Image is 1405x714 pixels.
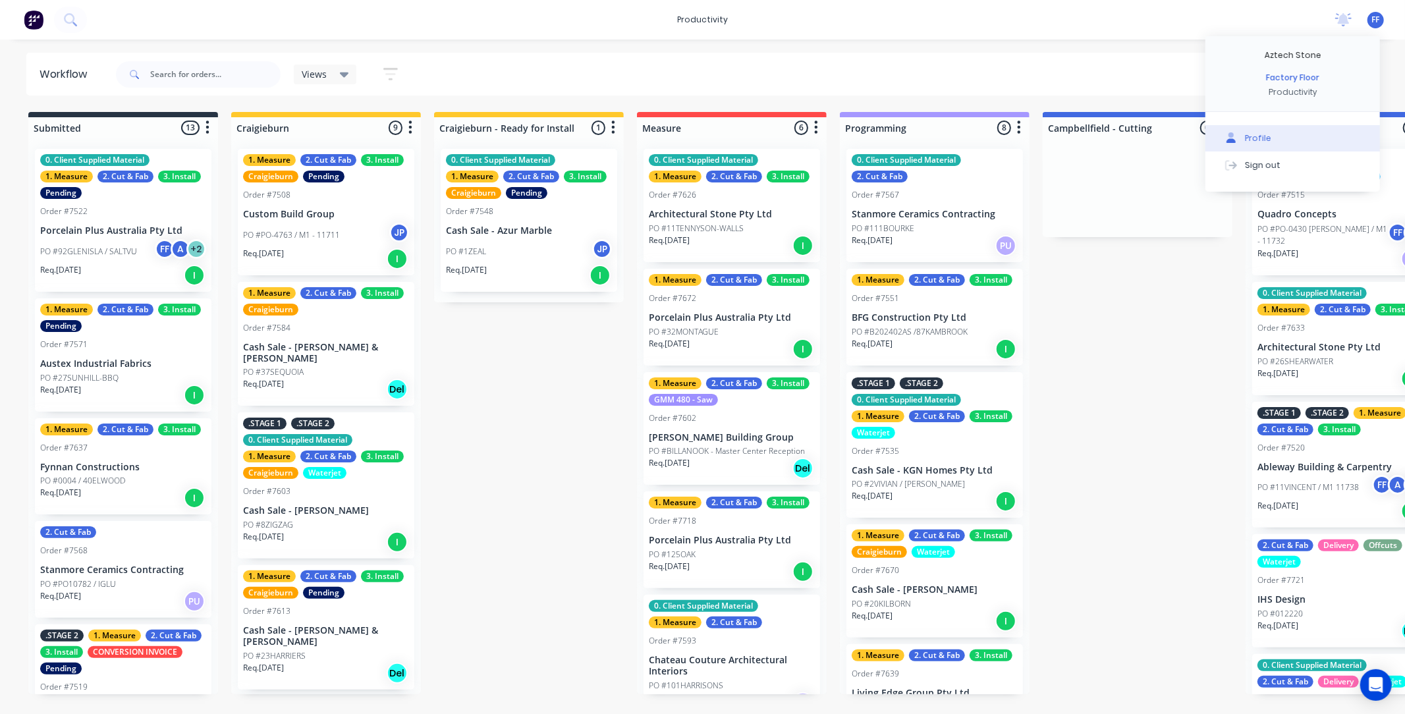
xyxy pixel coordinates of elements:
[1257,223,1388,247] p: PO #PO-0430 [PERSON_NAME] / M1 - 11732
[146,630,202,642] div: 2. Cut & Fab
[1372,14,1380,26] span: FF
[243,650,306,662] p: PO #23HARRIERS
[1257,608,1303,620] p: PO #012220
[40,681,88,693] div: Order #7519
[852,377,895,389] div: .STAGE 1
[852,478,965,490] p: PO #2VIVIAN / [PERSON_NAME]
[1257,424,1313,435] div: 2. Cut & Fab
[995,611,1016,632] div: I
[1315,304,1371,316] div: 2. Cut & Fab
[649,535,815,546] p: Porcelain Plus Australia Pty Ltd
[649,154,758,166] div: 0. Client Supplied Material
[1245,132,1271,144] div: Profile
[846,269,1023,366] div: 1. Measure2. Cut & Fab3. InstallOrder #7551BFG Construction Pty LtdPO #B202402AS /87KAMBROOKReq.[...
[649,635,696,647] div: Order #7593
[706,171,762,182] div: 2. Cut & Fab
[40,442,88,454] div: Order #7637
[503,171,559,182] div: 2. Cut & Fab
[446,154,555,166] div: 0. Client Supplied Material
[792,692,813,713] div: PU
[88,646,182,658] div: CONVERSION INVOICE
[852,564,899,576] div: Order #7670
[1318,676,1359,688] div: Delivery
[852,292,899,304] div: Order #7551
[243,434,352,446] div: 0. Client Supplied Material
[387,532,408,553] div: I
[1257,189,1305,201] div: Order #7515
[1257,676,1313,688] div: 2. Cut & Fab
[158,304,201,316] div: 3. Install
[243,485,290,497] div: Order #7603
[387,379,408,400] div: Del
[649,326,719,338] p: PO #32MONTAGUE
[852,338,893,350] p: Req. [DATE]
[909,410,965,422] div: 2. Cut & Fab
[649,292,696,304] div: Order #7672
[649,680,723,692] p: PO #101HARRISONS
[40,663,82,674] div: Pending
[792,235,813,256] div: I
[387,663,408,684] div: Del
[1205,125,1380,151] button: Profile
[1257,287,1367,299] div: 0. Client Supplied Material
[35,298,211,412] div: 1. Measure2. Cut & Fab3. InstallPendingOrder #7571Austex Industrial FabricsPO #27SUNHILL-BBQReq.[...
[40,225,206,236] p: Porcelain Plus Australia Pty Ltd
[1257,500,1298,512] p: Req. [DATE]
[361,287,404,299] div: 3. Install
[40,171,93,182] div: 1. Measure
[846,524,1023,638] div: 1. Measure2. Cut & Fab3. InstallCraigieburnWaterjetOrder #7670Cash Sale - [PERSON_NAME]PO #20KILB...
[909,649,965,661] div: 2. Cut & Fab
[40,154,150,166] div: 0. Client Supplied Material
[446,264,487,276] p: Req. [DATE]
[40,578,116,590] p: PO #PO10782 / IGLU
[88,630,141,642] div: 1. Measure
[995,235,1016,256] div: PU
[243,304,298,316] div: Craigieburn
[40,384,81,396] p: Req. [DATE]
[852,189,899,201] div: Order #7567
[852,598,911,610] p: PO #20KILBORN
[40,206,88,217] div: Order #7522
[564,171,607,182] div: 3. Install
[150,61,281,88] input: Search for orders...
[35,149,211,292] div: 0. Client Supplied Material1. Measure2. Cut & Fab3. InstallPendingOrder #7522Porcelain Plus Austr...
[852,154,961,166] div: 0. Client Supplied Material
[40,67,94,82] div: Workflow
[1257,407,1301,419] div: .STAGE 1
[852,530,904,541] div: 1. Measure
[186,239,206,259] div: + 2
[1360,669,1392,701] div: Open Intercom Messenger
[649,234,690,246] p: Req. [DATE]
[1257,481,1359,493] p: PO #11VINCENT / M1 11738
[243,605,290,617] div: Order #7613
[361,154,404,166] div: 3. Install
[303,467,346,479] div: Waterjet
[97,171,153,182] div: 2. Cut & Fab
[912,546,955,558] div: Waterjet
[303,587,344,599] div: Pending
[649,171,702,182] div: 1. Measure
[852,465,1018,476] p: Cash Sale - KGN Homes Pty Ltd
[852,427,895,439] div: Waterjet
[441,149,617,292] div: 0. Client Supplied Material1. Measure2. Cut & Fab3. InstallCraigieburnPendingOrder #7548Cash Sale...
[35,418,211,515] div: 1. Measure2. Cut & Fab3. InstallOrder #7637Fynnan ConstructionsPO #0004 / 40ELWOODReq.[DATE]I
[243,171,298,182] div: Craigieburn
[40,564,206,576] p: Stanmore Ceramics Contracting
[238,149,414,275] div: 1. Measure2. Cut & Fab3. InstallCraigieburnPendingOrder #7508Custom Build GroupPO #PO-4763 / M1 -...
[1257,356,1333,368] p: PO #26SHEARWATER
[852,546,907,558] div: Craigieburn
[446,206,493,217] div: Order #7548
[644,372,820,485] div: 1. Measure2. Cut & Fab3. InstallGMM 480 - SawOrder #7602[PERSON_NAME] Building GroupPO #BILLANOOK...
[852,209,1018,220] p: Stanmore Ceramics Contracting
[644,149,820,262] div: 0. Client Supplied Material1. Measure2. Cut & Fab3. InstallOrder #7626Architectural Stone Pty Ltd...
[671,10,734,30] div: productivity
[302,67,327,81] span: Views
[852,234,893,246] p: Req. [DATE]
[1266,72,1319,84] div: Factory Floor
[184,265,205,286] div: I
[1257,574,1305,586] div: Order #7721
[243,248,284,260] p: Req. [DATE]
[300,154,356,166] div: 2. Cut & Fab
[649,189,696,201] div: Order #7626
[243,378,284,390] p: Req. [DATE]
